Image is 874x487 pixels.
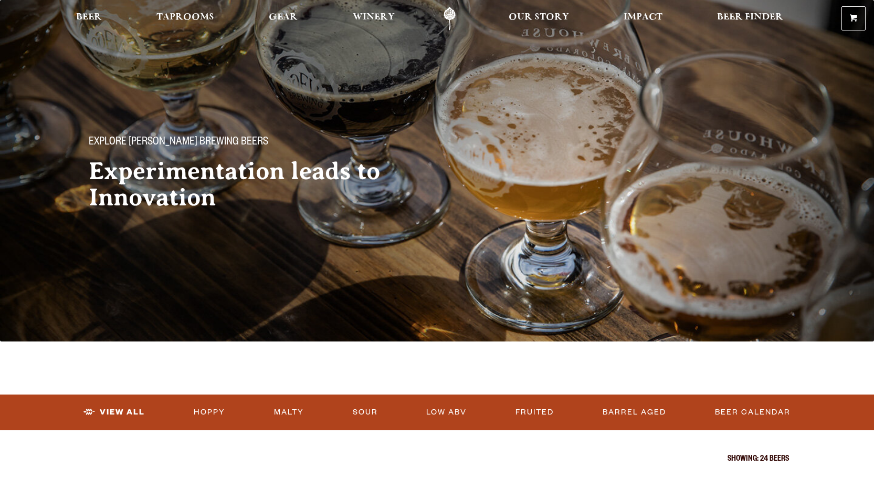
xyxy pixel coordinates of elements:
[509,13,569,22] span: Our Story
[511,400,558,424] a: Fruited
[430,7,469,30] a: Odell Home
[502,7,576,30] a: Our Story
[189,400,229,424] a: Hoppy
[270,400,308,424] a: Malty
[156,13,214,22] span: Taprooms
[717,13,783,22] span: Beer Finder
[89,136,268,150] span: Explore [PERSON_NAME] Brewing Beers
[710,7,790,30] a: Beer Finder
[86,455,789,464] p: Showing: 24 Beers
[624,13,662,22] span: Impact
[422,400,471,424] a: Low ABV
[69,7,109,30] a: Beer
[79,400,149,424] a: View All
[598,400,670,424] a: Barrel Aged
[346,7,402,30] a: Winery
[711,400,795,424] a: Beer Calendar
[353,13,395,22] span: Winery
[269,13,298,22] span: Gear
[617,7,669,30] a: Impact
[150,7,221,30] a: Taprooms
[76,13,102,22] span: Beer
[349,400,382,424] a: Sour
[262,7,304,30] a: Gear
[89,158,416,211] h2: Experimentation leads to Innovation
